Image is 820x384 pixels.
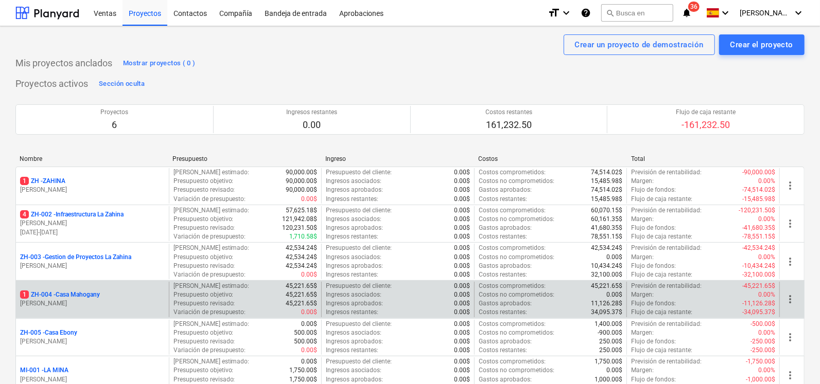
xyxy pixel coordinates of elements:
[631,328,654,337] p: Margen :
[479,177,554,186] p: Costos no comprometidos :
[20,328,77,337] p: ZH-005 - Casa Ebony
[20,337,165,346] p: [PERSON_NAME]
[631,215,654,224] p: Margen :
[20,253,165,270] div: ZH-003 -Gestion de Proyectos La Zahina[PERSON_NAME]
[20,219,165,228] p: [PERSON_NAME]
[631,253,654,262] p: Margen :
[286,299,317,308] p: 45,221.65$
[769,335,820,384] div: Widget de chat
[751,337,775,346] p: -250.00$
[454,375,470,384] p: 0.00$
[326,337,383,346] p: Ingresos aprobados :
[286,290,317,299] p: 45,221.65$
[682,7,692,19] i: notifications
[326,168,392,177] p: Presupuesto del cliente :
[301,346,317,355] p: 0.00$
[740,9,791,17] span: [PERSON_NAME]
[479,337,532,346] p: Gastos aprobados :
[742,224,775,232] p: -41,680.35$
[479,224,532,232] p: Gastos aprobados :
[606,253,622,262] p: 0.00$
[591,308,622,317] p: 34,095.37$
[173,308,246,317] p: Variación de presupuesto :
[631,337,676,346] p: Flujo de fondos :
[454,270,470,279] p: 0.00$
[591,232,622,241] p: 78,551.15$
[739,206,775,215] p: -120,231.50$
[454,282,470,290] p: 0.00$
[286,282,317,290] p: 45,221.65$
[326,224,383,232] p: Ingresos aprobados :
[173,168,250,177] p: [PERSON_NAME] estimado :
[479,346,527,355] p: Costos restantes :
[454,308,470,317] p: 0.00$
[173,224,235,232] p: Presupuesto revisado :
[564,34,715,55] button: Crear un proyecto de demostración
[326,186,383,194] p: Ingresos aprobados :
[631,262,676,270] p: Flujo de fondos :
[326,320,392,328] p: Presupuesto del cliente :
[454,337,470,346] p: 0.00$
[286,177,317,186] p: 90,000.00$
[742,299,775,308] p: -11,126.28$
[591,195,622,204] p: 15,485.98$
[454,357,470,366] p: 0.00$
[173,375,235,384] p: Presupuesto revisado :
[719,7,731,19] i: keyboard_arrow_down
[631,320,702,328] p: Previsión de rentabilidad :
[479,244,546,252] p: Costos comprometidos :
[454,320,470,328] p: 0.00$
[20,290,100,299] p: ZH-004 - Casa Mahogany
[575,38,704,51] div: Crear un proyecto de demostración
[20,155,164,162] div: Nombre
[485,119,532,131] p: 161,232.50
[719,34,805,55] button: Crear el proyecto
[591,206,622,215] p: 60,070.15$
[294,328,317,337] p: 500.00$
[631,290,654,299] p: Margen :
[20,328,165,346] div: ZH-005 -Casa Ebony[PERSON_NAME]
[326,375,383,384] p: Ingresos aprobados :
[20,290,165,308] div: 1ZH-004 -Casa Mahogany[PERSON_NAME]
[758,328,775,337] p: 0.00%
[454,168,470,177] p: 0.00$
[326,299,383,308] p: Ingresos aprobados :
[606,9,614,17] span: search
[479,195,527,204] p: Costos restantes :
[454,262,470,270] p: 0.00$
[631,366,654,375] p: Margen :
[20,228,165,237] p: [DATE] - [DATE]
[301,357,317,366] p: 0.00$
[20,375,165,384] p: [PERSON_NAME]
[606,290,622,299] p: 0.00$
[286,206,317,215] p: 57,625.18$
[173,206,250,215] p: [PERSON_NAME] estimado :
[454,328,470,337] p: 0.00$
[631,224,676,232] p: Flujo de fondos :
[326,270,378,279] p: Ingresos restantes :
[479,270,527,279] p: Costos restantes :
[173,244,250,252] p: [PERSON_NAME] estimado :
[688,2,700,12] span: 36
[96,76,147,92] button: Sección oculta
[173,215,234,224] p: Presupuesto objetivo :
[294,337,317,346] p: 500.00$
[100,108,128,117] p: Proyectos
[479,206,546,215] p: Costos comprometidos :
[631,357,702,366] p: Previsión de rentabilidad :
[326,290,381,299] p: Ingresos asociados :
[742,308,775,317] p: -34,095.37$
[326,346,378,355] p: Ingresos restantes :
[454,290,470,299] p: 0.00$
[479,282,546,290] p: Costos comprometidos :
[676,119,736,131] p: -161,232.50
[325,155,470,162] div: Ingreso
[591,186,622,194] p: 74,514.02$
[742,232,775,241] p: -78,551.15$
[173,177,234,186] p: Presupuesto objetivo :
[120,55,198,71] button: Mostrar proyectos ( 0 )
[784,331,796,343] span: more_vert
[479,357,546,366] p: Costos comprometidos :
[454,177,470,186] p: 0.00$
[479,262,532,270] p: Gastos aprobados :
